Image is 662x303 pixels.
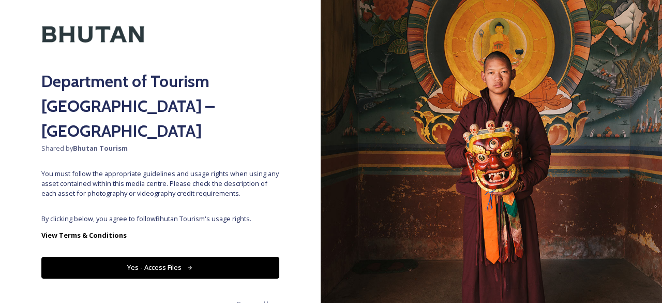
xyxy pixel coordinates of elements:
span: By clicking below, you agree to follow Bhutan Tourism 's usage rights. [41,214,279,224]
span: You must follow the appropriate guidelines and usage rights when using any asset contained within... [41,169,279,199]
a: View Terms & Conditions [41,229,279,241]
strong: Bhutan Tourism [73,143,128,153]
img: Kingdom-of-Bhutan-Logo.png [41,5,145,64]
h2: Department of Tourism [GEOGRAPHIC_DATA] – [GEOGRAPHIC_DATA] [41,69,279,143]
span: Shared by [41,143,279,153]
strong: View Terms & Conditions [41,230,127,240]
button: Yes - Access Files [41,257,279,278]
